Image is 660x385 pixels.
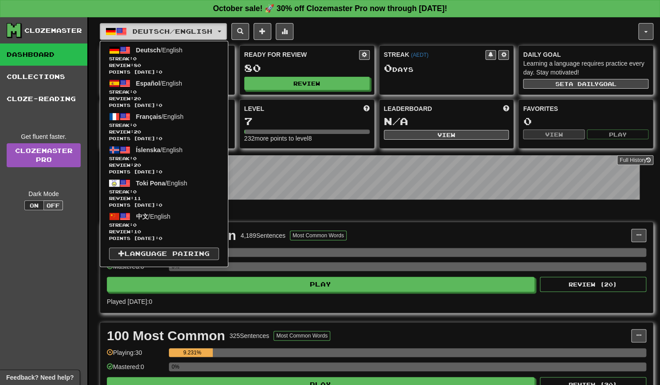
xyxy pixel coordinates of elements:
[109,228,219,235] span: Review: 10
[213,4,447,13] strong: October sale! 🚀 30% off Clozemaster Pro now through [DATE]!
[411,52,429,58] a: (AEDT)
[109,247,219,260] a: Language Pairing
[384,104,432,113] span: Leaderboard
[231,23,249,40] button: Search sentences
[523,130,585,139] button: View
[109,235,219,242] span: Points [DATE]: 0
[523,59,648,77] div: Learning a language requires practice every day. Stay motivated!
[109,62,219,69] span: Review: 80
[384,50,486,59] div: Streak
[107,362,164,377] div: Mastered: 0
[136,47,160,54] span: Deutsch
[230,331,269,340] div: 325 Sentences
[109,202,219,208] span: Points [DATE]: 0
[523,50,648,59] div: Daily Goal
[569,81,599,87] span: a daily
[136,47,183,54] span: / English
[503,104,509,113] span: This week in points, UTC
[109,189,219,195] span: Streak:
[109,162,219,169] span: Review: 20
[290,231,347,240] button: Most Common Words
[43,200,63,210] button: Off
[136,80,182,87] span: / English
[109,129,219,135] span: Review: 20
[133,222,137,228] span: 0
[136,113,184,120] span: / English
[100,23,227,40] button: Deutsch/English
[244,104,264,113] span: Level
[523,116,648,127] div: 0
[523,79,648,89] button: Seta dailygoal
[384,130,509,140] button: View
[273,331,330,341] button: Most Common Words
[384,63,509,74] div: Day s
[136,146,160,153] span: Íslenska
[133,189,137,194] span: 0
[363,104,370,113] span: Score more points to level up
[7,143,81,167] a: ClozemasterPro
[109,169,219,175] span: Points [DATE]: 0
[136,213,171,220] span: / English
[109,89,219,95] span: Streak:
[523,104,648,113] div: Favorites
[100,43,228,77] a: Deutsch/EnglishStreak:0 Review:80Points [DATE]:0
[107,348,164,363] div: Playing: 30
[107,277,535,292] button: Play
[6,373,74,382] span: Open feedback widget
[100,110,228,143] a: Français/EnglishStreak:0 Review:20Points [DATE]:0
[136,80,160,87] span: Español
[109,95,219,102] span: Review: 20
[24,26,82,35] div: Clozemaster
[7,132,81,141] div: Get fluent faster.
[136,180,187,187] span: / English
[100,177,228,210] a: Toki Pona/EnglishStreak:0 Review:11Points [DATE]:0
[109,195,219,202] span: Review: 11
[133,56,137,61] span: 0
[133,122,137,128] span: 0
[109,122,219,129] span: Streak:
[244,134,370,143] div: 232 more points to level 8
[109,135,219,142] span: Points [DATE]: 0
[109,69,219,75] span: Points [DATE]: 0
[133,156,137,161] span: 0
[107,298,152,305] span: Played [DATE]: 0
[540,277,646,292] button: Review (20)
[276,23,293,40] button: More stats
[107,329,225,342] div: 100 Most Common
[254,23,271,40] button: Add sentence to collection
[244,116,370,127] div: 7
[136,113,162,120] span: Français
[100,143,228,177] a: Íslenska/EnglishStreak:0 Review:20Points [DATE]:0
[100,210,228,243] a: 中文/EnglishStreak:0 Review:10Points [DATE]:0
[136,213,148,220] span: 中文
[244,77,370,90] button: Review
[244,63,370,74] div: 80
[384,115,408,127] span: N/A
[587,130,648,139] button: Play
[109,102,219,109] span: Points [DATE]: 0
[136,146,183,153] span: / English
[133,89,137,94] span: 0
[100,208,653,217] p: In Progress
[109,155,219,162] span: Streak:
[244,50,359,59] div: Ready for Review
[617,155,653,165] button: Full History
[109,55,219,62] span: Streak:
[133,27,212,35] span: Deutsch / English
[136,180,165,187] span: Toki Pona
[109,222,219,228] span: Streak:
[107,262,164,277] div: Mastered: 0
[24,200,44,210] button: On
[172,348,213,357] div: 9.231%
[100,77,228,110] a: Español/EnglishStreak:0 Review:20Points [DATE]:0
[384,62,392,74] span: 0
[7,189,81,198] div: Dark Mode
[241,231,285,240] div: 4,189 Sentences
